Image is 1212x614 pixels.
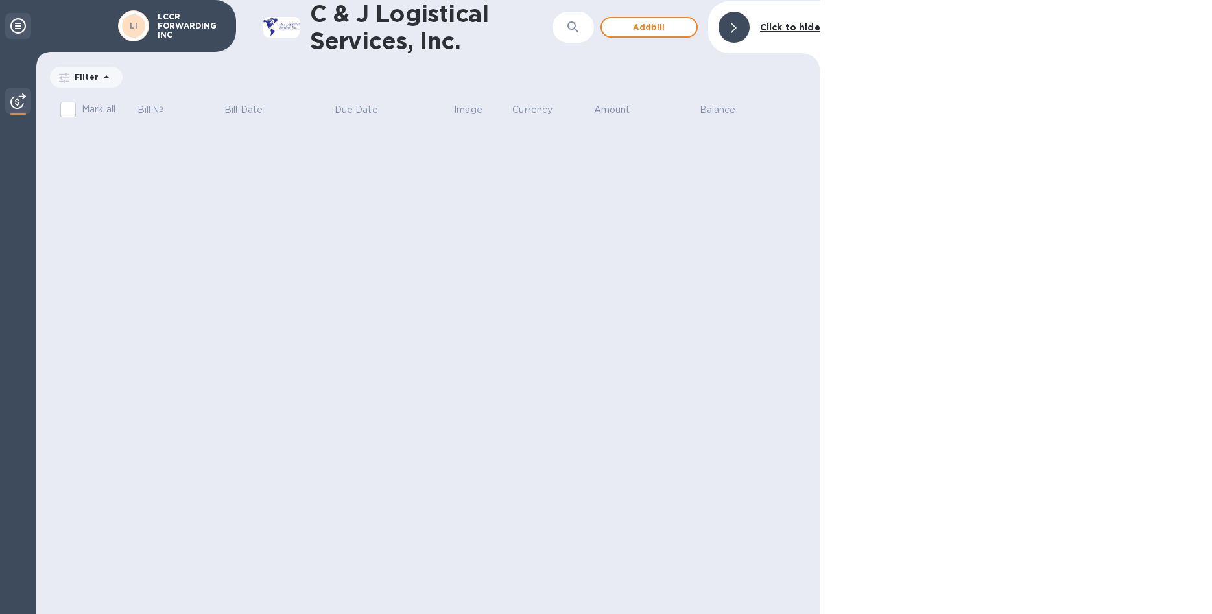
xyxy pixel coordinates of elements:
[158,12,222,40] p: LCCR FORWARDING INC
[700,103,736,117] p: Balance
[69,71,99,82] p: Filter
[130,21,138,30] b: LI
[512,103,553,117] p: Currency
[137,103,164,117] p: Bill №
[224,103,279,117] span: Bill Date
[594,103,647,117] span: Amount
[82,102,115,116] p: Mark all
[454,103,482,117] p: Image
[335,103,395,117] span: Due Date
[600,17,698,38] button: Addbill
[335,103,378,117] p: Due Date
[137,103,181,117] span: Bill №
[594,103,630,117] p: Amount
[700,103,753,117] span: Balance
[224,103,263,117] p: Bill Date
[612,19,686,35] span: Add bill
[760,22,820,32] b: Click to hide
